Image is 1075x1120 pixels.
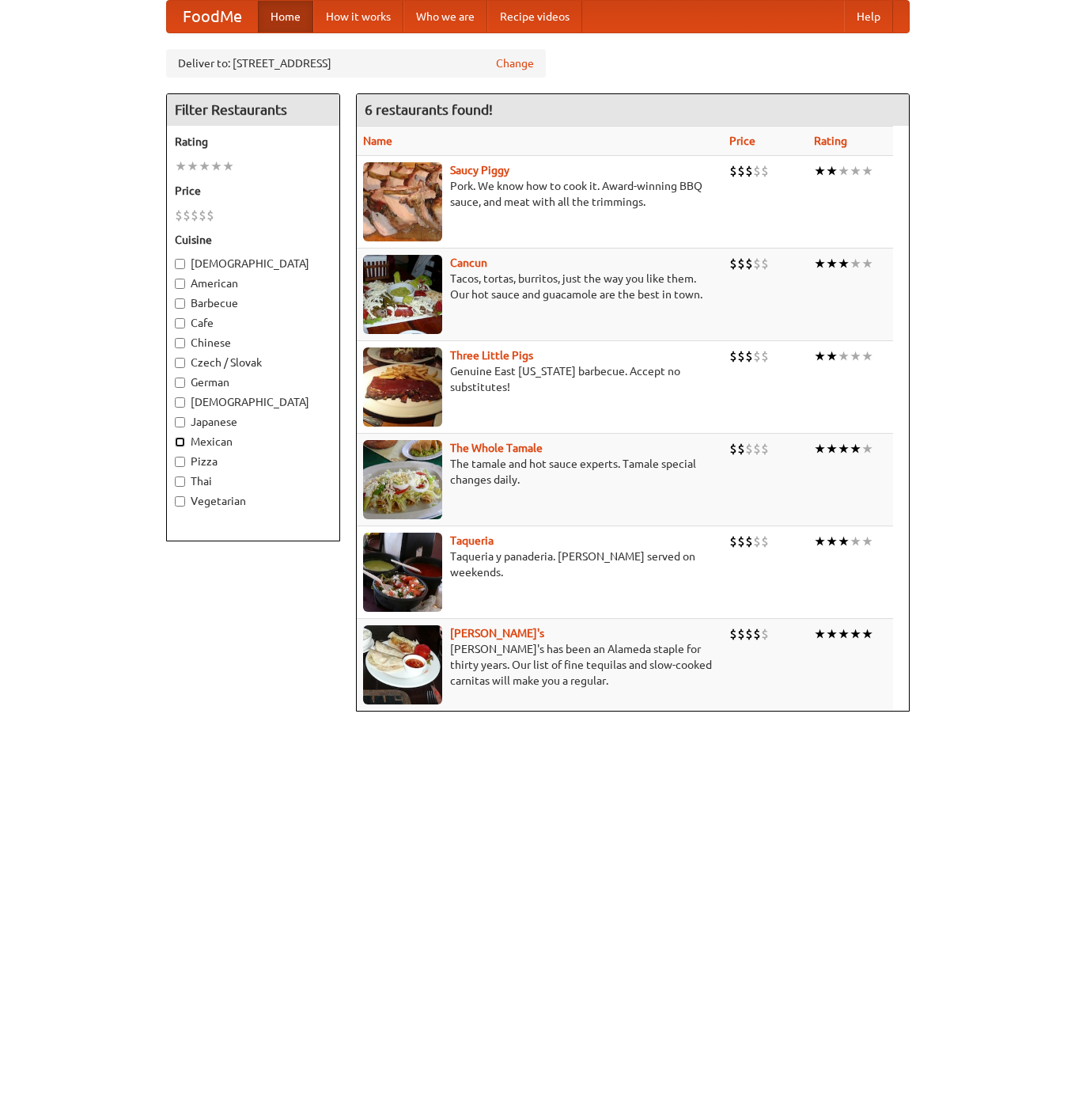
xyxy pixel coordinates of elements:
li: $ [745,255,753,272]
label: [DEMOGRAPHIC_DATA] [175,394,331,410]
label: Japanese [175,414,331,430]
li: ★ [861,533,873,550]
li: $ [753,625,761,643]
input: Czech / Slovak [175,358,185,368]
input: Cafe [175,318,185,328]
li: $ [199,207,206,224]
li: $ [745,347,753,365]
li: ★ [838,162,850,180]
li: ★ [861,162,873,180]
li: ★ [850,255,861,272]
li: $ [753,255,761,272]
a: How it works [313,1,403,32]
li: $ [737,162,745,180]
ng-pluralize: 6 restaurants found! [365,102,493,117]
h4: Filter Restaurants [167,94,339,126]
input: Pizza [175,457,185,467]
li: $ [729,440,737,457]
input: Japanese [175,417,185,427]
li: $ [761,440,769,457]
li: ★ [826,347,838,365]
li: ★ [826,533,838,550]
label: German [175,374,331,390]
a: Name [363,135,392,147]
li: ★ [826,162,838,180]
li: $ [761,162,769,180]
li: ★ [814,162,826,180]
p: Tacos, tortas, burritos, just the way you like them. Our hot sauce and guacamole are the best in ... [363,271,717,302]
li: ★ [850,625,861,643]
li: ★ [861,440,873,457]
li: $ [745,533,753,550]
a: Who we are [403,1,487,32]
a: Change [496,55,534,71]
img: cancun.jpg [363,255,442,334]
input: Mexican [175,437,185,447]
label: Barbecue [175,295,331,311]
li: ★ [210,158,222,175]
b: Taqueria [450,534,494,547]
label: Mexican [175,434,331,450]
li: ★ [850,162,861,180]
a: Three Little Pigs [450,349,533,362]
label: Cafe [175,315,331,331]
li: $ [729,162,737,180]
input: Barbecue [175,298,185,309]
li: ★ [838,533,850,550]
input: Chinese [175,338,185,348]
label: [DEMOGRAPHIC_DATA] [175,256,331,271]
a: Rating [814,135,847,147]
img: saucy.jpg [363,162,442,241]
li: $ [737,440,745,457]
img: littlepigs.jpg [363,347,442,427]
img: pedros.jpg [363,625,442,704]
li: ★ [861,625,873,643]
li: ★ [826,625,838,643]
p: Genuine East [US_STATE] barbecue. Accept no substitutes! [363,363,717,395]
li: $ [737,255,745,272]
li: $ [729,347,737,365]
li: ★ [814,440,826,457]
li: ★ [838,347,850,365]
li: $ [729,255,737,272]
li: ★ [861,255,873,272]
li: $ [737,347,745,365]
li: $ [729,533,737,550]
img: taqueria.jpg [363,533,442,612]
input: Vegetarian [175,496,185,507]
a: Saucy Piggy [450,164,509,177]
h5: Cuisine [175,232,331,248]
li: ★ [826,440,838,457]
a: Price [729,135,755,147]
input: [DEMOGRAPHIC_DATA] [175,397,185,408]
img: wholetamale.jpg [363,440,442,519]
label: American [175,275,331,291]
li: ★ [222,158,234,175]
label: Pizza [175,454,331,469]
li: $ [745,625,753,643]
li: ★ [814,255,826,272]
li: $ [753,440,761,457]
li: ★ [814,533,826,550]
li: $ [729,625,737,643]
a: FoodMe [167,1,258,32]
li: ★ [850,347,861,365]
li: $ [753,162,761,180]
li: $ [761,625,769,643]
b: The Whole Tamale [450,442,543,454]
li: ★ [838,440,850,457]
label: Thai [175,473,331,489]
li: $ [753,347,761,365]
input: German [175,378,185,388]
li: $ [206,207,214,224]
li: ★ [199,158,210,175]
li: $ [745,440,753,457]
li: $ [761,255,769,272]
p: The tamale and hot sauce experts. Tamale special changes daily. [363,456,717,488]
a: Cancun [450,256,487,269]
li: ★ [826,255,838,272]
li: $ [737,625,745,643]
li: $ [753,533,761,550]
b: [PERSON_NAME]'s [450,627,544,640]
